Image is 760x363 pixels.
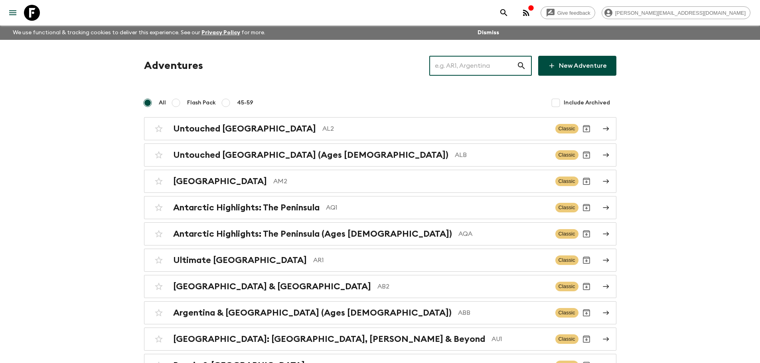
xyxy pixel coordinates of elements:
[538,56,616,76] a: New Adventure
[144,143,616,167] a: Untouched [GEOGRAPHIC_DATA] (Ages [DEMOGRAPHIC_DATA])ALBClassicArchive
[326,203,549,212] p: AQ1
[564,99,610,107] span: Include Archived
[144,170,616,193] a: [GEOGRAPHIC_DATA]AM2ClassicArchive
[173,124,316,134] h2: Untouched [GEOGRAPHIC_DATA]
[144,249,616,272] a: Ultimate [GEOGRAPHIC_DATA]AR1ClassicArchive
[173,255,307,265] h2: Ultimate [GEOGRAPHIC_DATA]
[5,5,21,21] button: menu
[541,6,595,19] a: Give feedback
[578,173,594,189] button: Archive
[173,176,267,186] h2: [GEOGRAPHIC_DATA]
[237,99,253,107] span: 45-59
[313,255,549,265] p: AR1
[555,255,578,265] span: Classic
[555,150,578,160] span: Classic
[492,334,549,344] p: AU1
[429,55,517,77] input: e.g. AR1, Argentina
[458,229,549,239] p: AQA
[555,177,578,186] span: Classic
[173,202,320,213] h2: Antarctic Highlights: The Peninsula
[578,331,594,347] button: Archive
[10,26,268,40] p: We use functional & tracking cookies to deliver this experience. See our for more.
[144,222,616,245] a: Antarctic Highlights: The Peninsula (Ages [DEMOGRAPHIC_DATA])AQAClassicArchive
[173,334,485,344] h2: [GEOGRAPHIC_DATA]: [GEOGRAPHIC_DATA], [PERSON_NAME] & Beyond
[578,252,594,268] button: Archive
[555,229,578,239] span: Classic
[476,27,501,38] button: Dismiss
[578,200,594,216] button: Archive
[578,305,594,321] button: Archive
[173,229,452,239] h2: Antarctic Highlights: The Peninsula (Ages [DEMOGRAPHIC_DATA])
[555,203,578,212] span: Classic
[144,301,616,324] a: Argentina & [GEOGRAPHIC_DATA] (Ages [DEMOGRAPHIC_DATA])ABBClassicArchive
[578,121,594,137] button: Archive
[144,117,616,140] a: Untouched [GEOGRAPHIC_DATA]AL2ClassicArchive
[555,334,578,344] span: Classic
[144,328,616,351] a: [GEOGRAPHIC_DATA]: [GEOGRAPHIC_DATA], [PERSON_NAME] & BeyondAU1ClassicArchive
[578,147,594,163] button: Archive
[602,6,750,19] div: [PERSON_NAME][EMAIL_ADDRESS][DOMAIN_NAME]
[458,308,549,318] p: ABB
[322,124,549,133] p: AL2
[187,99,216,107] span: Flash Pack
[173,281,371,292] h2: [GEOGRAPHIC_DATA] & [GEOGRAPHIC_DATA]
[159,99,166,107] span: All
[144,275,616,298] a: [GEOGRAPHIC_DATA] & [GEOGRAPHIC_DATA]AB2ClassicArchive
[555,124,578,133] span: Classic
[496,5,512,21] button: search adventures
[173,150,448,160] h2: Untouched [GEOGRAPHIC_DATA] (Ages [DEMOGRAPHIC_DATA])
[173,308,452,318] h2: Argentina & [GEOGRAPHIC_DATA] (Ages [DEMOGRAPHIC_DATA])
[578,226,594,242] button: Archive
[455,150,549,160] p: ALB
[201,30,240,35] a: Privacy Policy
[555,282,578,291] span: Classic
[553,10,595,16] span: Give feedback
[273,177,549,186] p: AM2
[611,10,750,16] span: [PERSON_NAME][EMAIL_ADDRESS][DOMAIN_NAME]
[144,196,616,219] a: Antarctic Highlights: The PeninsulaAQ1ClassicArchive
[578,279,594,294] button: Archive
[555,308,578,318] span: Classic
[144,58,203,74] h1: Adventures
[377,282,549,291] p: AB2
